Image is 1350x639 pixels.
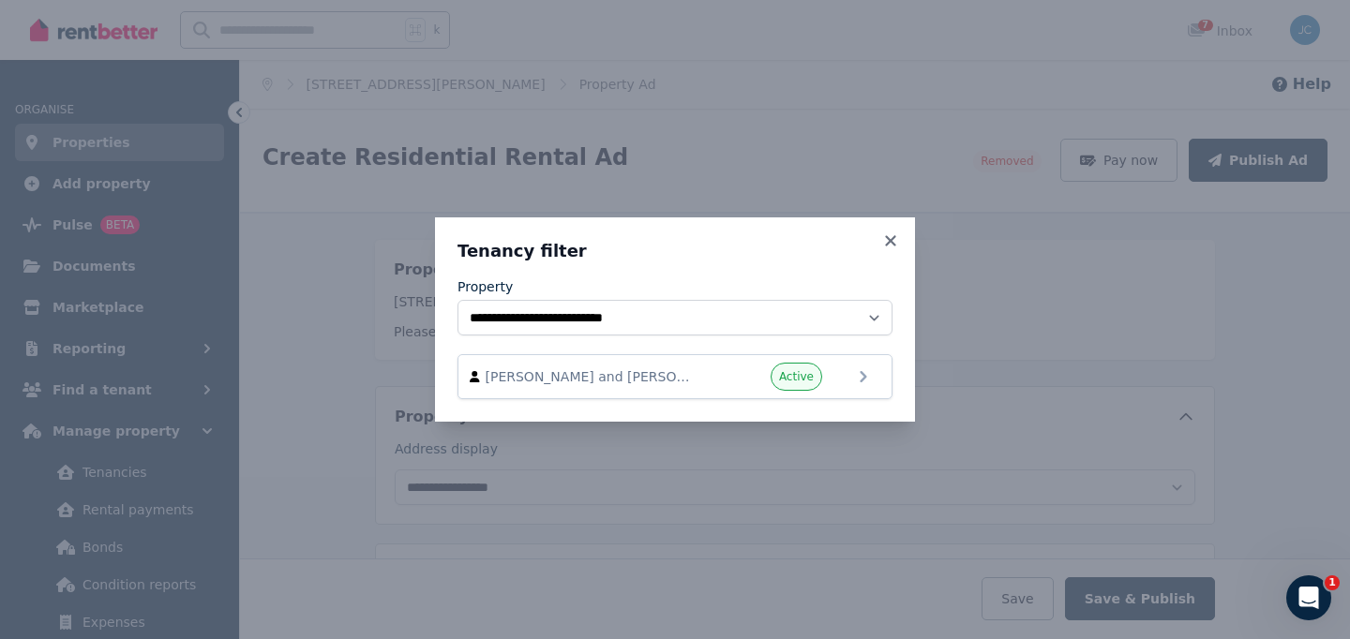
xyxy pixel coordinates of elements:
[779,369,814,384] span: Active
[1286,575,1331,620] iframe: Intercom live chat
[486,367,699,386] span: [PERSON_NAME] and [PERSON_NAME]
[457,277,513,296] label: Property
[457,240,892,262] h3: Tenancy filter
[1325,575,1340,590] span: 1
[457,354,892,399] a: [PERSON_NAME] and [PERSON_NAME]Active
